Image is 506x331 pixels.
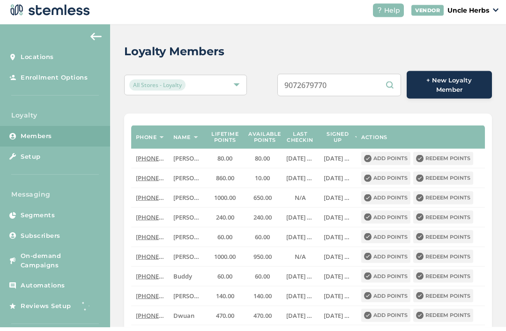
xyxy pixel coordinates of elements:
div: VENDOR [411,9,444,20]
input: Search [277,78,401,100]
img: icon-arrow-back-accent-c549486e.svg [90,37,102,44]
span: Segments [21,214,55,224]
span: All Stores - Loyalty [129,83,186,95]
p: Uncle Herbs [447,9,489,19]
button: + New Loyalty Member [407,75,492,103]
span: Reviews Setup [21,305,71,315]
span: On-demand Campaigns [21,255,101,273]
span: Help [384,9,400,19]
img: logo-dark-0685b13c.svg [7,5,90,23]
img: icon-help-white-03924b79.svg [377,11,382,17]
span: Setup [21,156,41,165]
h2: Loyalty Members [124,47,224,64]
iframe: Chat Widget [459,286,506,331]
img: glitter-stars-b7820f95.gif [78,300,97,319]
span: Subscribers [21,235,60,244]
span: + New Loyalty Member [414,80,484,98]
img: icon_down-arrow-small-66adaf34.svg [493,12,499,16]
span: Enrollment Options [21,77,88,86]
span: Automations [21,285,65,294]
span: Members [21,135,52,145]
span: Locations [21,56,54,66]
